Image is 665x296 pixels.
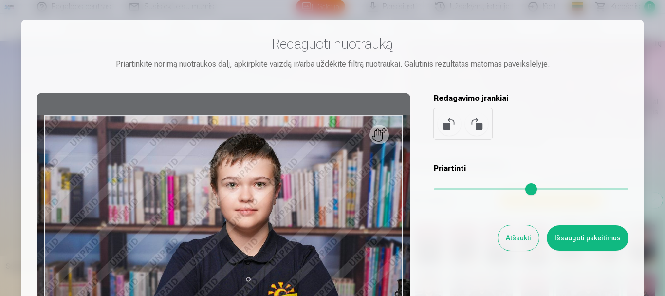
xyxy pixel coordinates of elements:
[434,93,628,104] h5: Redagavimo įrankiai
[37,35,628,53] h3: Redaguoti nuotrauką
[434,163,628,175] h5: Priartinti
[37,59,628,70] div: Priartinkite norimą nuotraukos dalį, apkirpkite vaizdą ir/arba uždėkite filtrą nuotraukai. Galuti...
[498,225,539,251] button: Atšaukti
[547,225,628,251] button: Išsaugoti pakeitimus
